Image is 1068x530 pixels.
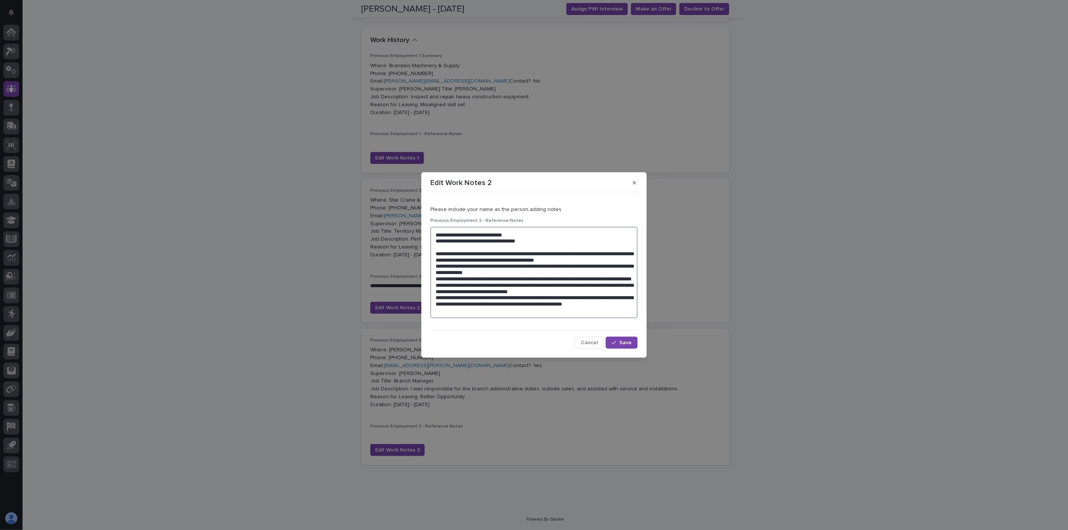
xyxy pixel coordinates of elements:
[581,340,598,345] span: Cancel
[430,206,638,213] p: Please include your name as the person adding notes
[606,337,638,349] button: Save
[619,340,632,345] span: Save
[430,218,523,223] span: Previous Employment 2 - Reference Notes
[575,337,604,349] button: Cancel
[430,178,492,187] p: Edit Work Notes 2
